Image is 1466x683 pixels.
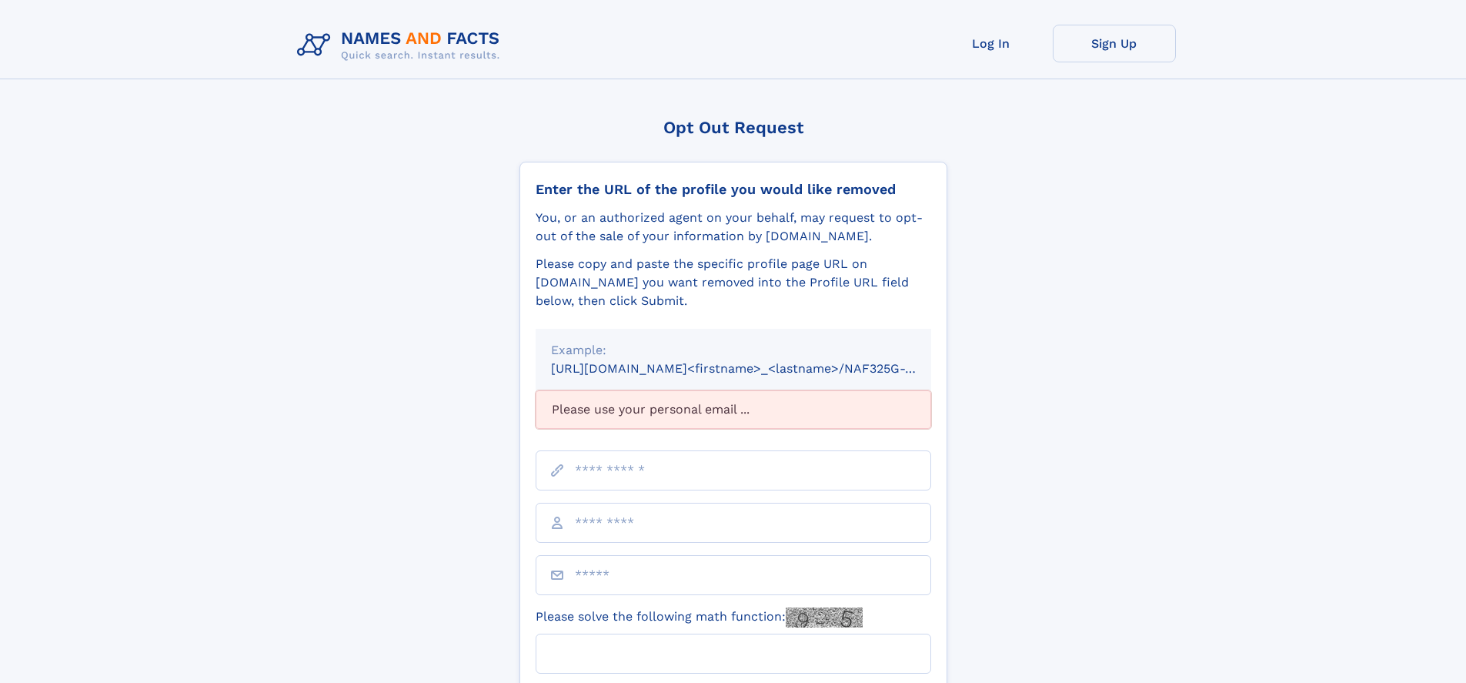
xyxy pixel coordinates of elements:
div: You, or an authorized agent on your behalf, may request to opt-out of the sale of your informatio... [536,209,931,246]
label: Please solve the following math function: [536,608,863,628]
div: Opt Out Request [519,118,947,137]
div: Example: [551,341,916,360]
a: Log In [930,25,1053,62]
img: Logo Names and Facts [291,25,513,66]
small: [URL][DOMAIN_NAME]<firstname>_<lastname>/NAF325G-xxxxxxxx [551,361,960,376]
div: Please copy and paste the specific profile page URL on [DOMAIN_NAME] you want removed into the Pr... [536,255,931,310]
div: Enter the URL of the profile you would like removed [536,181,931,198]
div: Please use your personal email ... [536,390,931,429]
a: Sign Up [1053,25,1176,62]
